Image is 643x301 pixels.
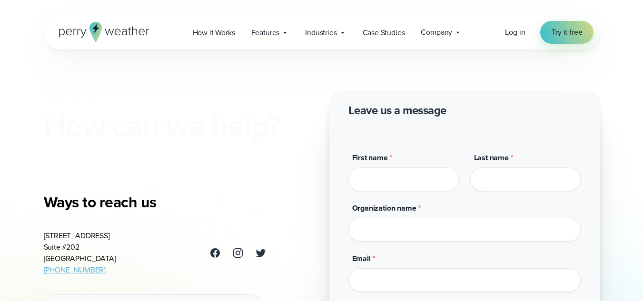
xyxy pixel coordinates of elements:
span: Case Studies [363,27,405,39]
span: Company [421,27,452,38]
a: [PHONE_NUMBER] [44,264,106,275]
a: How it Works [185,23,243,42]
span: Organization name [352,203,416,214]
h3: Ways to reach us [44,193,267,212]
span: Industries [305,27,336,39]
a: Case Studies [355,23,413,42]
span: Features [251,27,280,39]
address: [STREET_ADDRESS] Suite #202 [GEOGRAPHIC_DATA] [44,230,116,276]
h2: Leave us a message [348,103,446,118]
span: Try it free [552,27,582,38]
span: First name [352,152,388,163]
a: Log in [505,27,525,38]
span: How it Works [193,27,235,39]
span: Last name [474,152,509,163]
span: Email [352,253,371,264]
a: Try it free [540,21,594,44]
